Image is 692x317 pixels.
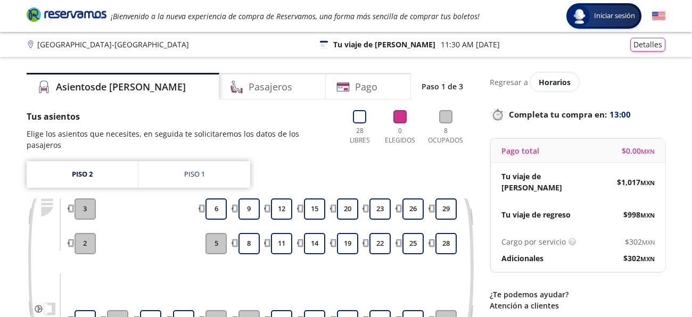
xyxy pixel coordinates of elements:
[27,110,334,123] p: Tus asientos
[138,161,250,188] a: Piso 1
[382,126,418,145] p: 0 Elegidos
[640,211,655,219] small: MXN
[623,253,655,264] span: $ 302
[640,179,655,187] small: MXN
[304,233,325,254] button: 14
[441,39,500,50] p: 11:30 AM [DATE]
[27,6,106,26] a: Brand Logo
[205,198,227,220] button: 6
[304,198,325,220] button: 15
[652,10,665,23] button: English
[37,39,189,50] p: [GEOGRAPHIC_DATA] - [GEOGRAPHIC_DATA]
[425,126,466,145] p: 8 Ocupados
[422,81,463,92] p: Paso 1 de 3
[501,171,578,193] p: Tu viaje de [PERSON_NAME]
[490,77,528,88] p: Regresar a
[630,38,665,52] button: Detalles
[249,80,292,94] h4: Pasajeros
[27,128,334,151] p: Elige los asientos que necesites, en seguida te solicitaremos los datos de los pasajeros
[490,289,665,300] p: ¿Te podemos ayudar?
[337,198,358,220] button: 20
[27,6,106,22] i: Brand Logo
[111,11,480,21] em: ¡Bienvenido a la nueva experiencia de compra de Reservamos, una forma más sencilla de comprar tus...
[271,198,292,220] button: 12
[435,233,457,254] button: 28
[623,209,655,220] span: $ 998
[490,300,665,311] p: Atención a clientes
[435,198,457,220] button: 29
[238,233,260,254] button: 8
[490,73,665,91] div: Regresar a ver horarios
[641,147,655,155] small: MXN
[501,145,539,156] p: Pago total
[184,169,205,180] div: Piso 1
[56,80,186,94] h4: Asientos de [PERSON_NAME]
[238,198,260,220] button: 9
[355,80,377,94] h4: Pago
[402,198,424,220] button: 26
[642,238,655,246] small: MXN
[501,236,566,247] p: Cargo por servicio
[205,233,227,254] button: 5
[337,233,358,254] button: 19
[345,126,374,145] p: 28 Libres
[75,198,96,220] button: 3
[609,109,631,121] span: 13:00
[333,39,435,50] p: Tu viaje de [PERSON_NAME]
[539,77,571,87] span: Horarios
[617,177,655,188] span: $ 1,017
[75,233,96,254] button: 2
[622,145,655,156] span: $ 0.00
[501,253,543,264] p: Adicionales
[501,209,571,220] p: Tu viaje de regreso
[490,107,665,122] p: Completa tu compra en :
[369,198,391,220] button: 23
[640,255,655,263] small: MXN
[402,233,424,254] button: 25
[590,11,639,21] span: Iniciar sesión
[369,233,391,254] button: 22
[27,161,138,188] a: Piso 2
[271,233,292,254] button: 11
[625,236,655,247] span: $ 302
